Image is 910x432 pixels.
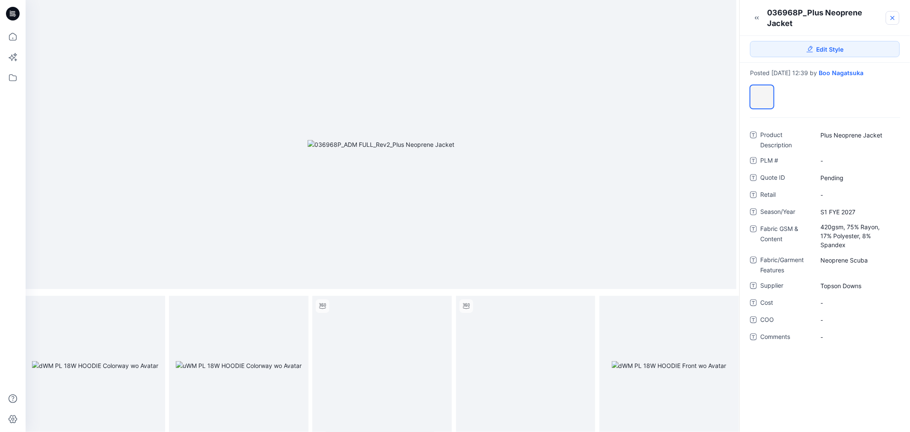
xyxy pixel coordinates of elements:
div: Black Soot [750,85,774,109]
a: Boo Nagatsuka [819,70,863,76]
span: Pending [820,173,894,182]
span: Comments [760,332,811,344]
span: PLM # [760,155,811,167]
span: Fabric/Garment Features [760,255,811,275]
span: 420gsm, 75% Rayon, 17% Polyester, 8% Spandex [820,222,894,249]
span: - [820,190,894,199]
span: Plus Neoprene Jacket [820,131,894,140]
span: - [820,298,894,307]
img: dWM PL 18W HOODIE Front wo Avatar [612,361,727,370]
a: Edit Style [750,41,900,57]
a: Close Style Presentation [886,11,899,25]
span: Retail [760,190,811,201]
span: Product Description [760,130,811,150]
span: COO [760,315,811,327]
img: 036968P_ADM FULL_Rev2_Plus Neoprene Jacket [308,140,454,149]
span: - [820,333,894,342]
img: dWM PL 18W HOODIE Colorway wo Avatar [32,361,158,370]
span: S1 FYE 2027 [820,207,894,216]
span: Topson Downs [820,281,894,290]
img: uWM PL 18W HOODIE Colorway wo Avatar [176,361,302,370]
span: Fabric GSM & Content [760,224,811,250]
span: - [820,315,894,324]
div: Posted [DATE] 12:39 by [750,70,900,76]
span: Cost [760,298,811,309]
div: 036968P_Plus Neoprene Jacket [767,7,884,29]
span: Supplier [760,280,811,292]
span: Season/Year [760,207,811,219]
span: Quote ID [760,172,811,184]
span: Edit Style [817,45,844,54]
span: Neoprene Scuba [820,256,894,265]
button: Minimize [750,11,764,25]
span: - [820,156,894,165]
